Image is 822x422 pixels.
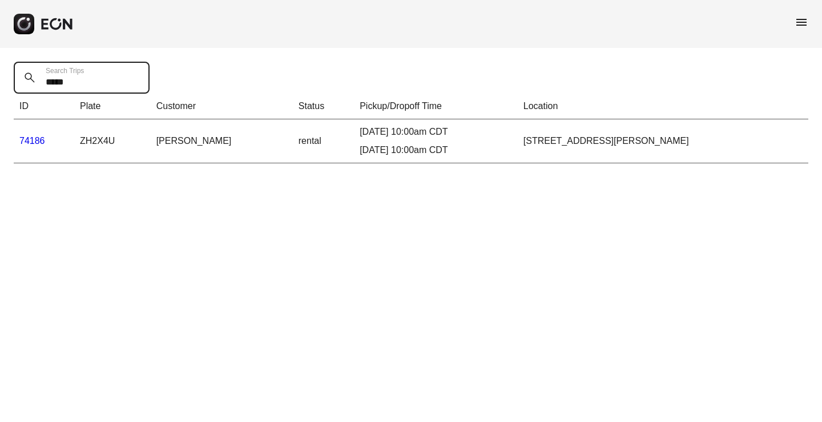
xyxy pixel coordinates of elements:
[14,94,74,119] th: ID
[795,15,808,29] span: menu
[151,119,293,163] td: [PERSON_NAME]
[293,94,354,119] th: Status
[293,119,354,163] td: rental
[518,119,808,163] td: [STREET_ADDRESS][PERSON_NAME]
[354,94,518,119] th: Pickup/Dropoff Time
[151,94,293,119] th: Customer
[360,125,512,139] div: [DATE] 10:00am CDT
[360,143,512,157] div: [DATE] 10:00am CDT
[46,66,84,75] label: Search Trips
[74,119,151,163] td: ZH2X4U
[19,136,45,146] a: 74186
[518,94,808,119] th: Location
[74,94,151,119] th: Plate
